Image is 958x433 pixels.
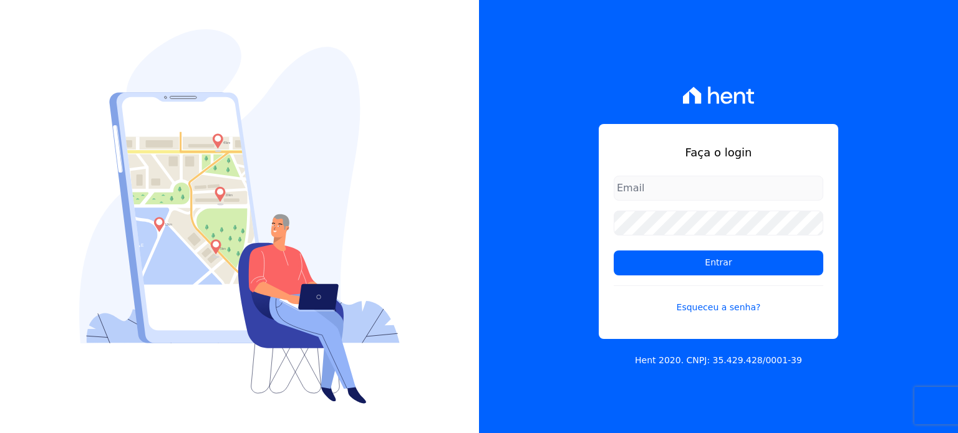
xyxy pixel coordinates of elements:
[614,176,823,201] input: Email
[614,285,823,314] a: Esqueceu a senha?
[79,29,400,404] img: Login
[614,250,823,275] input: Entrar
[635,354,802,367] p: Hent 2020. CNPJ: 35.429.428/0001-39
[614,144,823,161] h1: Faça o login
